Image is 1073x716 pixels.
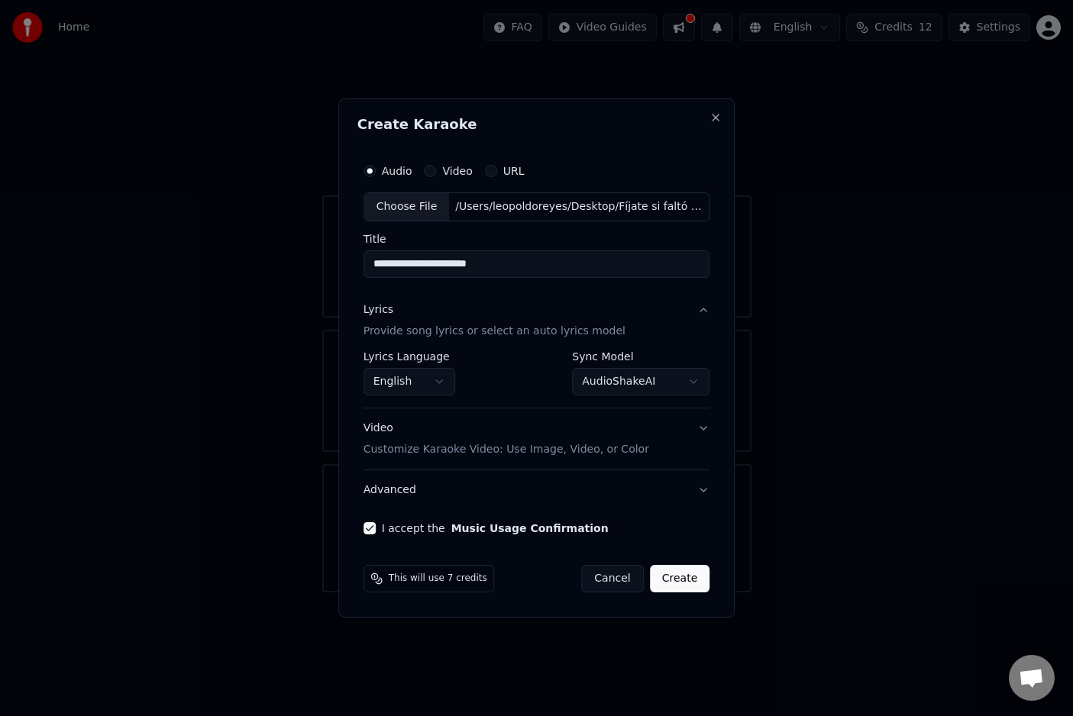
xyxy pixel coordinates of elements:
label: Audio [382,166,412,176]
p: Provide song lyrics or select an auto lyrics model [364,324,625,339]
span: This will use 7 credits [389,572,487,585]
div: /Users/leopoldoreyes/Desktop/Fíjate si faltó tiempo.mp3 [449,199,709,214]
div: Lyrics [364,302,393,318]
div: Video [364,421,649,457]
button: LyricsProvide song lyrics or select an auto lyrics model [364,290,710,351]
label: Sync Model [572,351,709,362]
label: Lyrics Language [364,351,455,362]
button: I accept the [451,523,609,534]
button: VideoCustomize Karaoke Video: Use Image, Video, or Color [364,408,710,469]
p: Customize Karaoke Video: Use Image, Video, or Color [364,442,649,457]
label: URL [503,166,525,176]
label: I accept the [382,523,609,534]
label: Video [443,166,473,176]
button: Advanced [364,470,710,510]
label: Title [364,234,710,244]
button: Cancel [581,565,643,592]
button: Create [650,565,710,592]
div: Choose File [364,193,450,221]
h2: Create Karaoke [357,118,716,131]
div: LyricsProvide song lyrics or select an auto lyrics model [364,351,710,408]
